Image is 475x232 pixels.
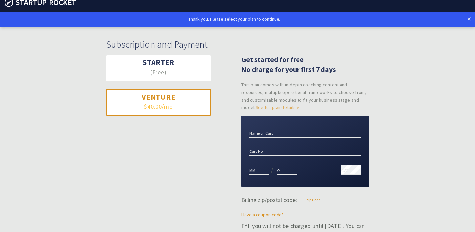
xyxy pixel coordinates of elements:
[341,165,361,175] input: CVC
[106,55,211,81] button: Starter (Free)
[256,104,299,110] a: See full plan details »
[241,212,284,218] a: Have a coupon code?
[241,196,297,204] span: Billing zip/postal code:
[144,104,173,110] span: $40.00/mo
[150,69,167,75] span: (Free)
[306,195,345,205] input: Zip Code
[249,128,361,138] input: Name on Card
[277,165,297,175] input: YY
[106,39,369,50] h1: Subscription and Payment
[249,146,361,156] input: Card No.
[249,160,297,175] div: /
[241,81,369,111] small: This plan comes with in-depth coaching content and resources, multiple operational frameworks to ...
[188,16,280,22] span: Thank you. Please select your plan to continue.
[467,15,471,23] a: ×
[241,55,369,75] h2: Get started for free No charge for your first 7 days
[249,165,269,175] input: MM
[119,92,198,102] h3: Venture
[119,58,198,67] h3: Starter
[106,89,211,116] button: Venture $40.00/mo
